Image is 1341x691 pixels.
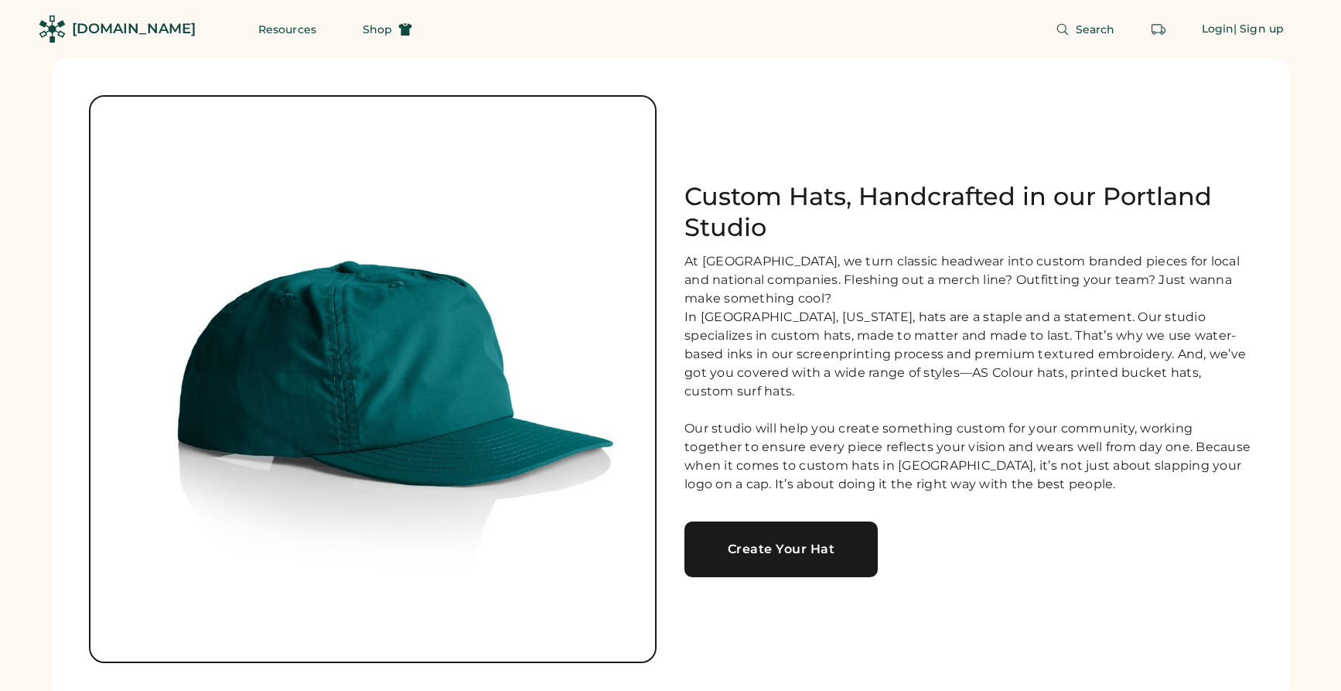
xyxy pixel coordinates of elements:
[1202,22,1234,37] div: Login
[684,522,878,577] a: Create Your Hat
[363,24,392,35] span: Shop
[1037,14,1134,45] button: Search
[684,252,1252,494] div: At [GEOGRAPHIC_DATA], we turn classic headwear into custom branded pieces for local and national ...
[1143,14,1174,45] button: Retrieve an order
[90,97,655,662] img: no
[684,181,1252,243] h1: Custom Hats, Handcrafted in our Portland Studio
[240,14,335,45] button: Resources
[344,14,431,45] button: Shop
[1234,22,1284,37] div: | Sign up
[72,19,196,39] div: [DOMAIN_NAME]
[703,543,859,556] div: Create Your Hat
[1076,24,1115,35] span: Search
[39,15,66,43] img: Rendered Logo - Screens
